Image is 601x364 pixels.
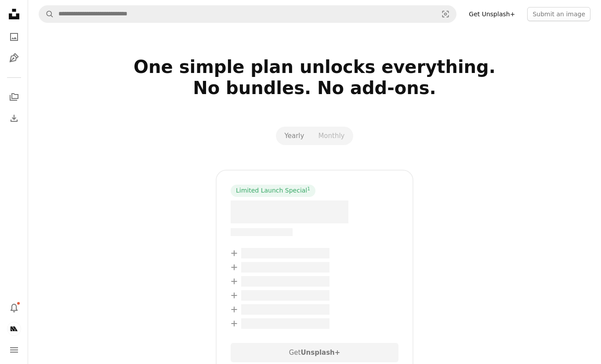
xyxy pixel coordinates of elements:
[7,322,21,336] img: Avatar of user Nikhil Mitra
[241,248,329,258] span: – –––– –––– ––– ––– –––– ––––
[5,341,23,359] button: Menu
[278,128,311,143] button: Yearly
[39,5,456,23] form: Find visuals sitewide
[241,290,329,301] span: – –––– –––– ––– ––– –––– ––––
[5,320,23,338] button: Profile
[241,304,329,315] span: – –––– –––– ––– ––– –––– ––––
[241,276,329,287] span: – –––– –––– ––– ––– –––– ––––
[527,7,590,21] button: Submit an image
[231,200,348,223] span: – –––– ––––.
[231,343,398,362] div: Get
[241,262,329,273] span: – –––– –––– ––– ––– –––– ––––
[307,186,310,191] sup: 1
[5,88,23,106] a: Collections
[5,28,23,46] a: Photos
[311,128,351,143] button: Monthly
[5,299,23,317] button: Notifications
[231,228,293,236] span: –– –––– –––– –––– ––
[463,7,520,21] a: Get Unsplash+
[305,186,312,195] a: 1
[241,318,329,329] span: – –––– –––– ––– ––– –––– ––––
[39,6,54,22] button: Search Unsplash
[5,109,23,127] a: Download History
[231,185,315,197] div: Limited Launch Special
[5,5,23,25] a: Home — Unsplash
[39,56,590,120] h2: One simple plan unlocks everything. No bundles. No add-ons.
[435,6,456,22] button: Visual search
[300,349,340,357] strong: Unsplash+
[5,49,23,67] a: Illustrations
